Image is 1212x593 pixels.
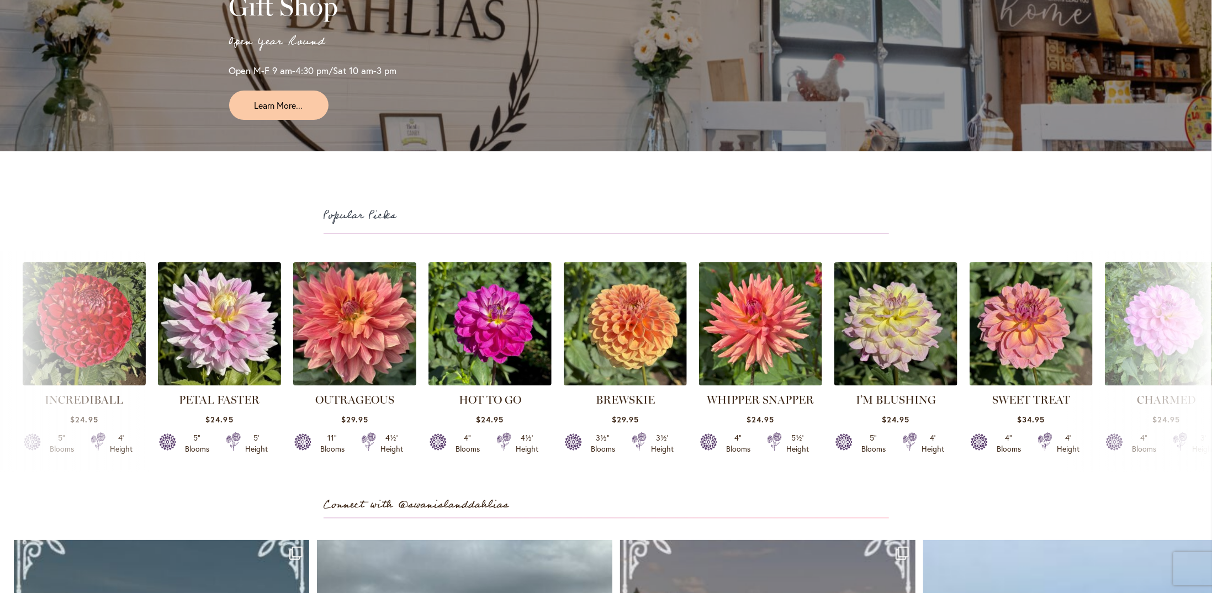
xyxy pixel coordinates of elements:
span: Connect with @swanislanddahlias [324,496,509,514]
div: 4½' Height [516,432,538,454]
a: I’M BLUSHING [856,393,936,406]
div: 5" Blooms [182,432,213,454]
a: BREWSKIE [596,393,655,406]
img: SWEET TREAT [970,262,1093,385]
div: 4" Blooms [723,432,754,454]
a: WHIPPER SNAPPER [707,393,814,406]
a: OUTRAGEOUS [315,393,394,406]
a: PETAL FASTER [179,393,260,406]
img: I’M BLUSHING [834,262,957,385]
div: 3½" Blooms [588,432,618,454]
span: Open Year Round [229,31,326,52]
a: SWEET TREAT [992,393,1070,406]
img: BREWSKIE [564,262,687,385]
div: 11" Blooms [317,432,348,454]
div: 4' Height [922,432,944,454]
a: HOT TO GO [459,393,521,406]
div: 4' Height [1057,432,1079,454]
span: $24.95 [747,414,774,425]
div: 4½' Height [380,432,403,454]
span: $34.95 [1017,414,1045,425]
span: Open M-F 9 am-4:30 pm/Sat 10 am-3 pm [229,64,397,77]
div: 5" Blooms [858,432,889,454]
div: 5' Height [245,432,268,454]
span: $24.95 [205,414,233,425]
div: 5½' Height [786,432,809,454]
div: 3½' Height [651,432,674,454]
img: OUTRAGEOUS [293,262,416,385]
span: $24.95 [476,414,504,425]
span: $29.95 [341,414,368,425]
img: WHIPPER SNAPPER [699,262,822,385]
h2: Popular Picks [324,207,889,225]
div: 4" Blooms [452,432,483,454]
span: $29.95 [612,414,639,425]
span: Learn More... [255,99,303,112]
span: $24.95 [882,414,909,425]
img: HOT TO GO [428,262,552,385]
a: Learn More... [229,91,329,120]
img: PETAL FASTER [158,262,281,385]
div: 4" Blooms [993,432,1024,454]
